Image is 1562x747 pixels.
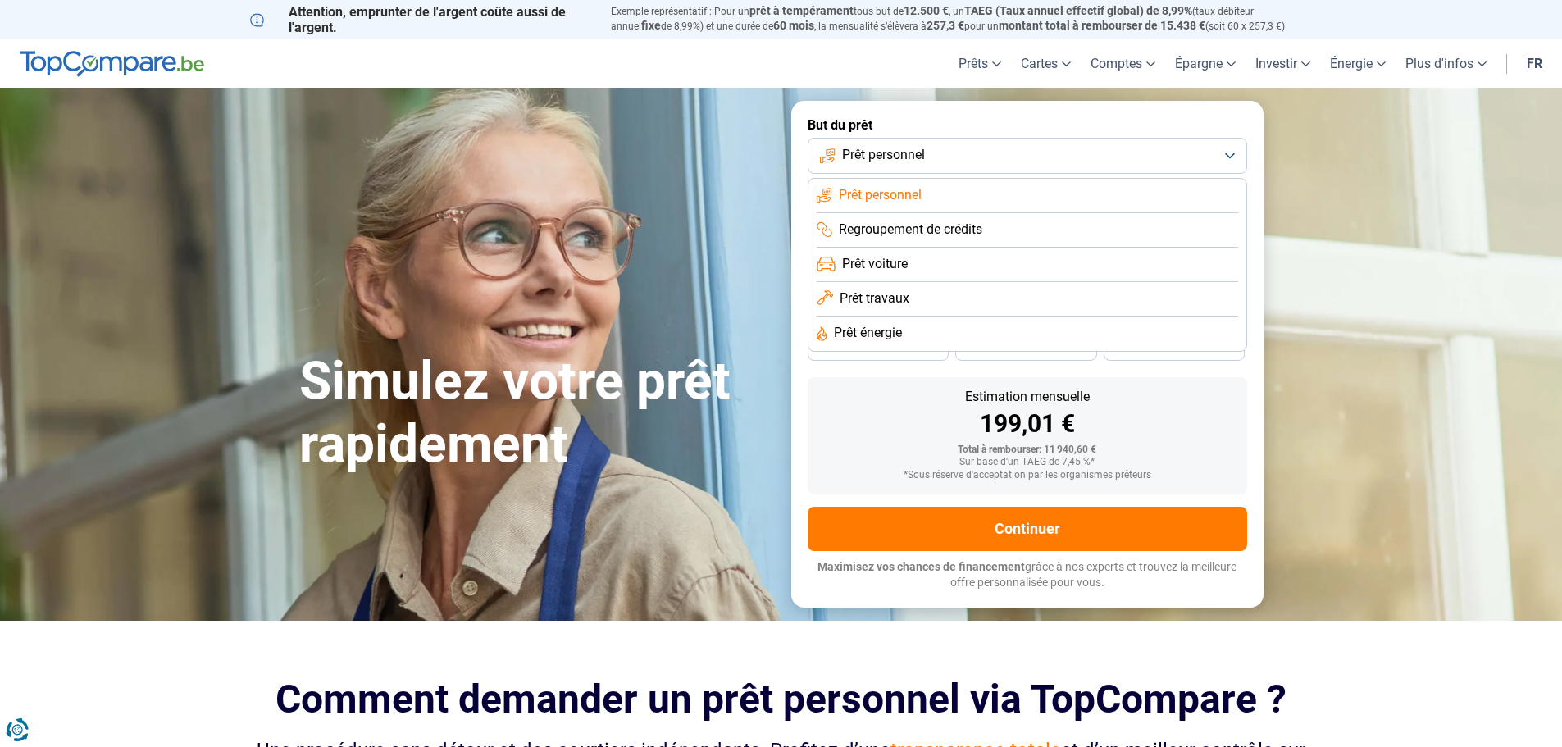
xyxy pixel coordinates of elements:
[1517,39,1552,88] a: fr
[999,19,1205,32] span: montant total à rembourser de 15.438 €
[808,138,1247,174] button: Prêt personnel
[964,4,1192,17] span: TAEG (Taux annuel effectif global) de 8,99%
[1011,39,1081,88] a: Cartes
[808,507,1247,551] button: Continuer
[808,559,1247,591] p: grâce à nos experts et trouvez la meilleure offre personnalisée pour vous.
[1081,39,1165,88] a: Comptes
[821,412,1234,436] div: 199,01 €
[20,51,204,77] img: TopCompare
[834,324,902,342] span: Prêt énergie
[860,344,896,353] span: 36 mois
[904,4,949,17] span: 12.500 €
[641,19,661,32] span: fixe
[927,19,964,32] span: 257,3 €
[821,390,1234,403] div: Estimation mensuelle
[1246,39,1320,88] a: Investir
[840,289,909,307] span: Prêt travaux
[1396,39,1496,88] a: Plus d'infos
[821,470,1234,481] div: *Sous réserve d'acceptation par les organismes prêteurs
[1165,39,1246,88] a: Épargne
[1008,344,1044,353] span: 30 mois
[842,255,908,273] span: Prêt voiture
[949,39,1011,88] a: Prêts
[1156,344,1192,353] span: 24 mois
[250,676,1313,722] h2: Comment demander un prêt personnel via TopCompare ?
[749,4,854,17] span: prêt à tempérament
[821,444,1234,456] div: Total à rembourser: 11 940,60 €
[817,560,1025,573] span: Maximisez vos chances de financement
[611,4,1313,34] p: Exemple représentatif : Pour un tous but de , un (taux débiteur annuel de 8,99%) et une durée de ...
[1320,39,1396,88] a: Énergie
[821,457,1234,468] div: Sur base d'un TAEG de 7,45 %*
[808,117,1247,133] label: But du prêt
[299,350,772,476] h1: Simulez votre prêt rapidement
[839,186,922,204] span: Prêt personnel
[250,4,591,35] p: Attention, emprunter de l'argent coûte aussi de l'argent.
[839,221,982,239] span: Regroupement de crédits
[842,146,925,164] span: Prêt personnel
[773,19,814,32] span: 60 mois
